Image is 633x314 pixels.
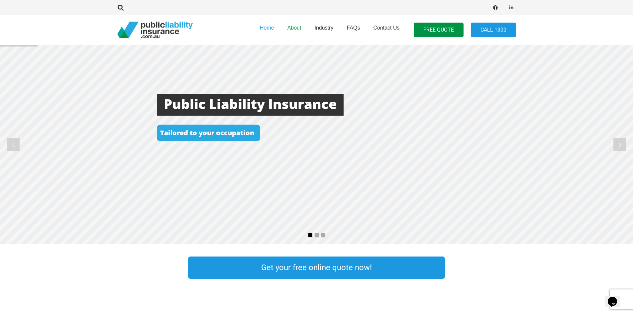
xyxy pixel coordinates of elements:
a: Get your free online quote now! [188,257,445,279]
a: LinkedIn [507,3,516,12]
span: Home [260,25,274,31]
span: Contact Us [373,25,399,31]
a: FAQs [340,13,367,47]
span: Industry [314,25,333,31]
a: Link [458,255,529,280]
a: Link [104,255,175,280]
a: About [281,13,308,47]
a: Industry [308,13,340,47]
a: Home [253,13,281,47]
a: FREE QUOTE [414,23,464,38]
a: Call 1300 [471,23,516,38]
a: Facebook [491,3,500,12]
a: pli_logotransparent [117,22,193,38]
iframe: chat widget [605,287,626,307]
a: Contact Us [367,13,406,47]
a: Search [114,5,128,11]
span: FAQs [347,25,360,31]
span: About [287,25,301,31]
